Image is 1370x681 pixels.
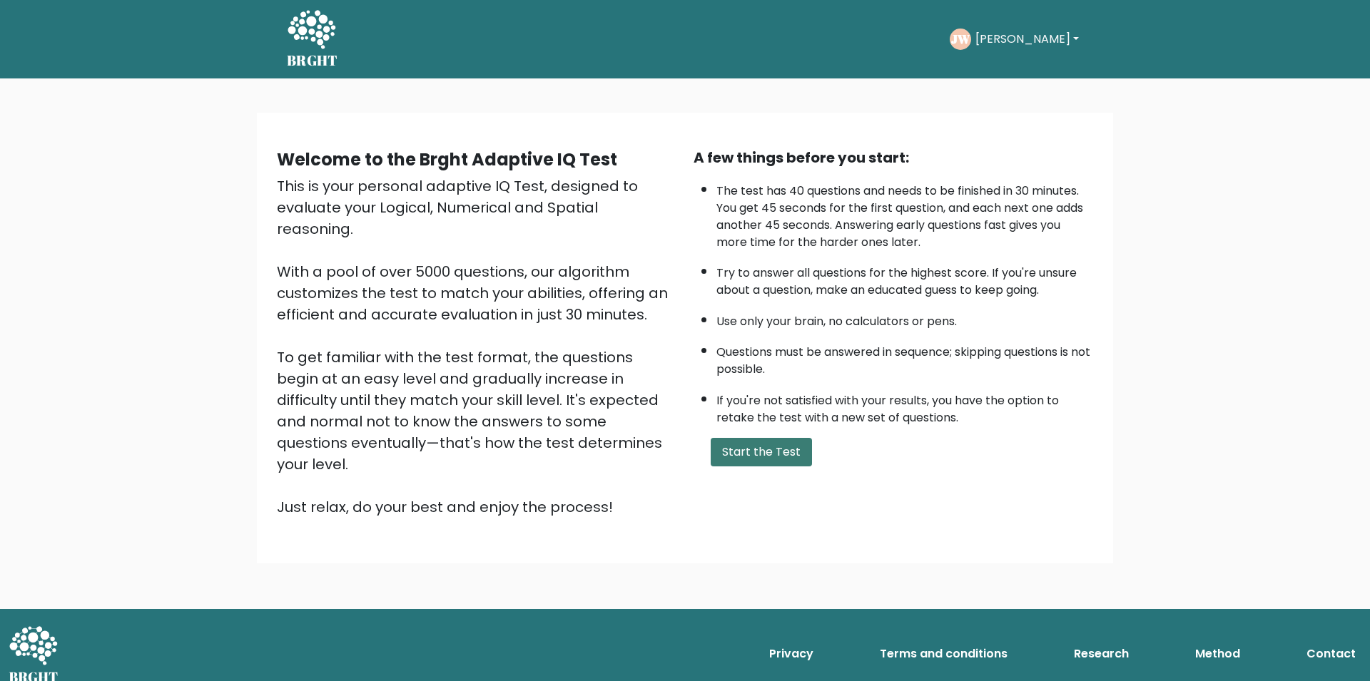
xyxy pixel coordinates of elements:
[716,175,1093,251] li: The test has 40 questions and needs to be finished in 30 minutes. You get 45 seconds for the firs...
[1301,640,1361,668] a: Contact
[716,257,1093,299] li: Try to answer all questions for the highest score. If you're unsure about a question, make an edu...
[716,337,1093,378] li: Questions must be answered in sequence; skipping questions is not possible.
[694,147,1093,168] div: A few things before you start:
[763,640,819,668] a: Privacy
[287,52,338,69] h5: BRGHT
[277,175,676,518] div: This is your personal adaptive IQ Test, designed to evaluate your Logical, Numerical and Spatial ...
[277,148,617,171] b: Welcome to the Brght Adaptive IQ Test
[716,306,1093,330] li: Use only your brain, no calculators or pens.
[874,640,1013,668] a: Terms and conditions
[971,30,1083,48] button: [PERSON_NAME]
[1189,640,1246,668] a: Method
[287,6,338,73] a: BRGHT
[711,438,812,466] button: Start the Test
[951,31,970,47] text: JW
[1068,640,1135,668] a: Research
[716,385,1093,426] li: If you're not satisfied with your results, you have the option to retake the test with a new set ...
